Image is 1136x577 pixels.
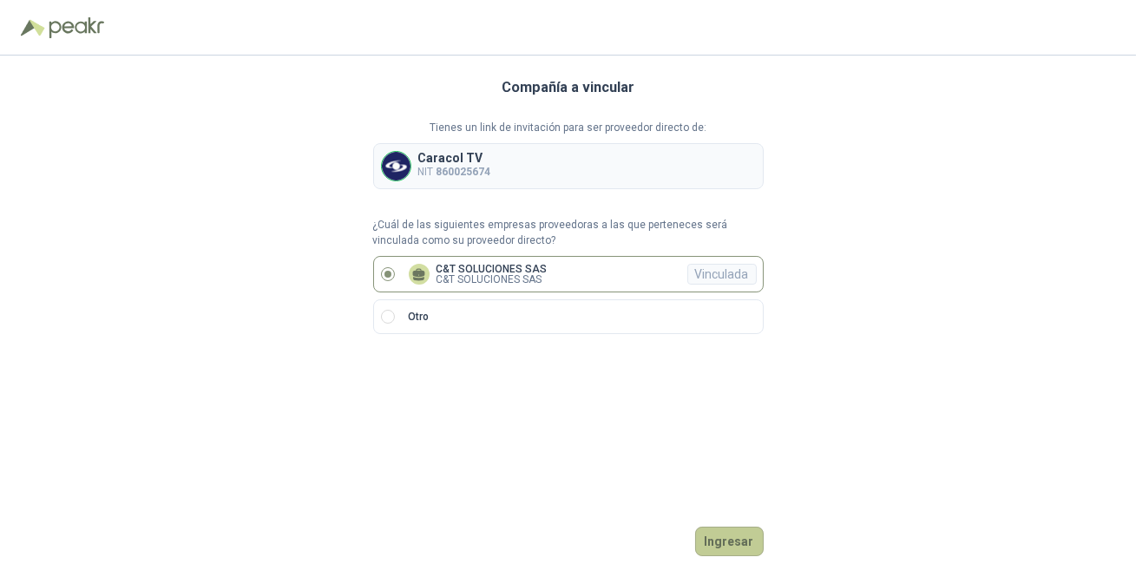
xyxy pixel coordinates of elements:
h3: Compañía a vincular [502,76,634,99]
img: Peakr [49,17,104,38]
p: NIT [418,164,491,180]
p: C&T SOLUCIONES SAS [437,274,548,285]
p: ¿Cuál de las siguientes empresas proveedoras a las que perteneces será vinculada como su proveedo... [373,217,764,250]
div: Vinculada [687,264,757,285]
img: Company Logo [382,152,410,180]
p: Caracol TV [418,152,491,164]
p: Otro [409,309,430,325]
img: Logo [21,19,45,36]
button: Ingresar [695,527,764,556]
p: C&T SOLUCIONES SAS [437,264,548,274]
p: Tienes un link de invitación para ser proveedor directo de: [373,120,764,136]
b: 860025674 [437,166,491,178]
